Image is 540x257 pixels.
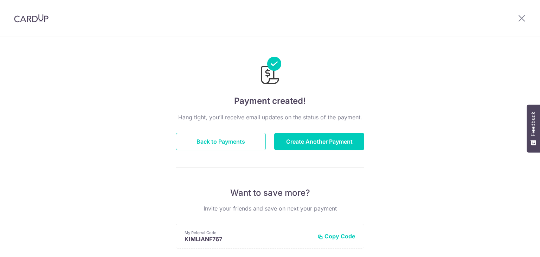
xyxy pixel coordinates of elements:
[274,133,364,150] button: Create Another Payment
[259,57,281,86] img: Payments
[176,133,266,150] button: Back to Payments
[185,230,312,236] p: My Referral Code
[530,112,536,136] span: Feedback
[317,233,355,240] button: Copy Code
[176,113,364,121] p: Hang tight, you’ll receive email updates on the status of the payment.
[176,204,364,213] p: Invite your friends and save on next your payment
[176,95,364,107] h4: Payment created!
[527,105,540,152] button: Feedback - Show survey
[14,14,49,23] img: CardUp
[185,236,312,243] p: KIMLIANF767
[176,187,364,199] p: Want to save more?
